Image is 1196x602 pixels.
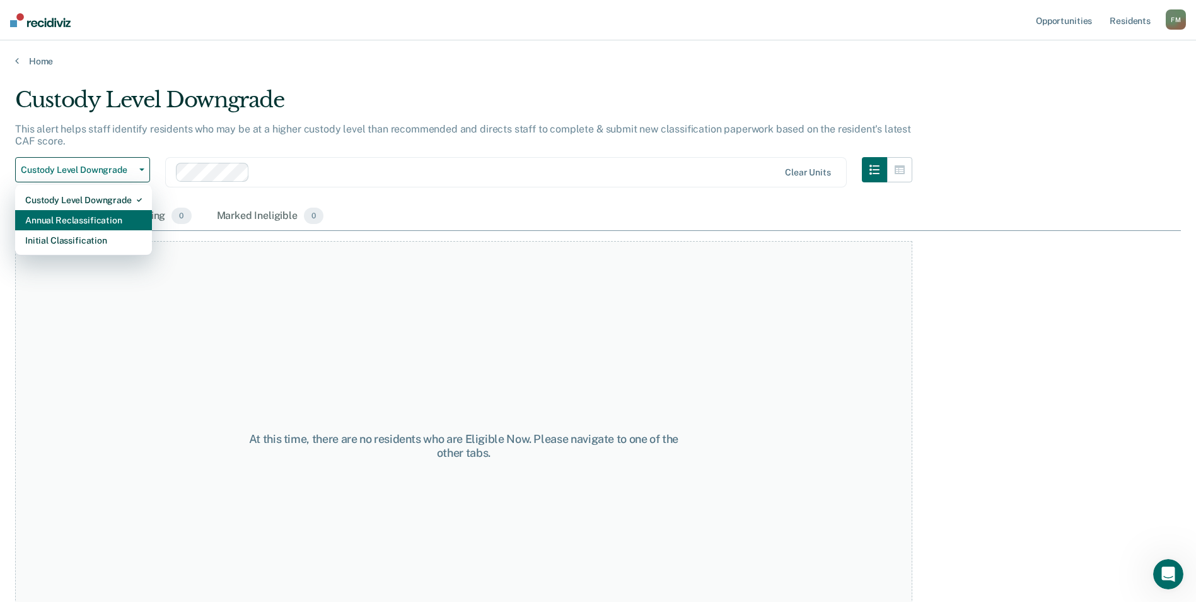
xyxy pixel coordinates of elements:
[785,167,831,178] div: Clear units
[1153,559,1183,589] iframe: Intercom live chat
[125,203,194,230] div: Pending0
[10,13,71,27] img: Recidiviz
[1166,9,1186,30] div: F M
[1166,9,1186,30] button: FM
[15,56,1181,67] a: Home
[214,203,327,230] div: Marked Ineligible0
[304,208,323,224] span: 0
[171,208,191,224] span: 0
[240,432,687,459] div: At this time, there are no residents who are Eligible Now. Please navigate to one of the other tabs.
[25,190,142,210] div: Custody Level Downgrade
[25,210,142,230] div: Annual Reclassification
[25,230,142,251] div: Initial Classification
[15,157,150,182] button: Custody Level Downgrade
[21,165,134,175] span: Custody Level Downgrade
[15,123,911,147] p: This alert helps staff identify residents who may be at a higher custody level than recommended a...
[15,87,912,123] div: Custody Level Downgrade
